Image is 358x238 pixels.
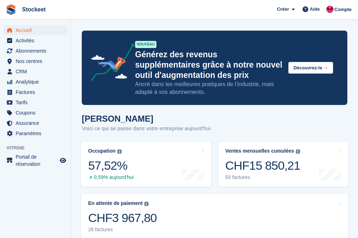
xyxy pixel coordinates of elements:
span: Paramètres [16,128,58,138]
a: menu [4,153,67,168]
img: icon-info-grey-7440780725fd019a000dd9b08b2336e03edf1995a4989e88bcd33f0948082b44.svg [117,149,122,154]
div: Occupation [88,148,116,154]
a: Occupation 57,52% 0,59% aujourd'hui [81,142,211,187]
p: Ancré dans les meilleures pratiques de l’industrie, mais adapté à vos abonnements. [135,80,283,96]
span: Activités [16,36,58,46]
a: Ventes mensuelles cumulées CHF15 850,21 93 factures [218,142,348,187]
div: CHF15 850,21 [225,158,300,173]
p: Générez des revenus supplémentaires grâce à notre nouvel outil d'augmentation des prix [135,49,283,80]
p: Voici ce qui se passe dans votre entreprise aujourd'hui [82,125,210,133]
a: menu [4,36,67,46]
button: Découvrez-le → [288,62,333,74]
a: menu [4,77,67,87]
span: Vitrine [6,144,71,152]
span: Créer [277,6,289,13]
span: Portail de réservation [16,153,58,168]
img: price-adjustments-announcement-icon-8257ccfd72463d97f412b2fc003d46551f7dbcb40ab6d574587a9cd5c0d94... [85,43,135,84]
span: Factures [16,87,58,97]
a: Boutique d'aperçu [59,156,67,165]
div: 0,59% aujourd'hui [88,174,134,180]
img: Valentin BURDET [326,6,333,13]
span: Abonnements [16,46,58,56]
a: menu [4,118,67,128]
a: menu [4,67,67,76]
span: Aide [310,6,320,13]
a: menu [4,56,67,66]
span: Accueil [16,25,58,35]
a: menu [4,46,67,56]
a: menu [4,87,67,97]
span: Tarifs [16,97,58,107]
span: Analytique [16,77,58,87]
div: 93 factures [225,174,300,180]
a: Stockeet [19,4,49,15]
div: En attente de paiement [88,200,143,206]
div: Ventes mensuelles cumulées [225,148,294,154]
img: icon-info-grey-7440780725fd019a000dd9b08b2336e03edf1995a4989e88bcd33f0948082b44.svg [144,202,149,206]
span: Coupons [16,108,58,118]
img: icon-info-grey-7440780725fd019a000dd9b08b2336e03edf1995a4989e88bcd33f0948082b44.svg [296,149,300,154]
a: menu [4,108,67,118]
span: Nos centres [16,56,58,66]
div: 26 factures [88,227,157,233]
span: CRM [16,67,58,76]
img: stora-icon-8386f47178a22dfd0bd8f6a31ec36ba5ce8667c1dd55bd0f319d3a0aa187defe.svg [6,4,16,15]
div: 57,52% [88,158,134,173]
a: menu [4,97,67,107]
h1: [PERSON_NAME] [82,114,210,123]
span: Compte [335,6,352,13]
div: CHF3 967,80 [88,211,157,225]
a: menu [4,25,67,35]
div: NOUVEAU [135,41,156,48]
a: menu [4,128,67,138]
span: Assurance [16,118,58,128]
